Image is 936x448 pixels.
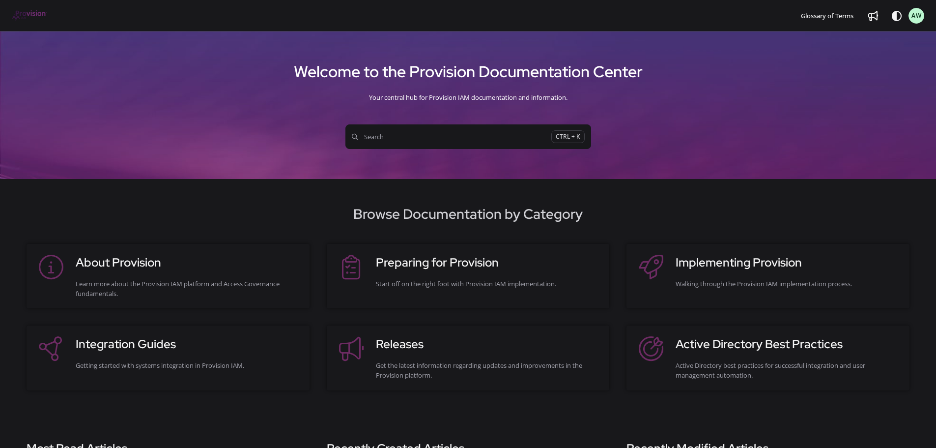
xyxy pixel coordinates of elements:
h3: Releases [376,335,600,353]
a: Project logo [12,10,47,22]
div: Start off on the right foot with Provision IAM implementation. [376,279,600,289]
span: CTRL + K [551,130,585,144]
div: Walking through the Provision IAM implementation process. [676,279,900,289]
button: SearchCTRL + K [345,124,591,149]
a: About ProvisionLearn more about the Provision IAM platform and Access Governance fundamentals. [36,254,300,299]
span: AW [911,11,922,21]
h3: Implementing Provision [676,254,900,271]
div: Get the latest information regarding updates and improvements in the Provision platform. [376,360,600,380]
a: Preparing for ProvisionStart off on the right foot with Provision IAM implementation. [337,254,600,299]
h3: Active Directory Best Practices [676,335,900,353]
button: AW [908,8,924,24]
a: Integration GuidesGetting started with systems integration in Provision IAM. [36,335,300,380]
div: Getting started with systems integration in Provision IAM. [76,360,300,370]
h1: Welcome to the Provision Documentation Center [12,59,924,85]
span: Glossary of Terms [801,11,853,20]
div: Your central hub for Provision IAM documentation and information. [12,85,924,110]
a: Whats new [865,8,881,24]
h3: About Provision [76,254,300,271]
a: Active Directory Best PracticesActive Directory best practices for successful integration and use... [636,335,900,380]
h3: Preparing for Provision [376,254,600,271]
h2: Browse Documentation by Category [12,204,924,224]
h3: Integration Guides [76,335,300,353]
img: brand logo [12,10,47,21]
a: ReleasesGet the latest information regarding updates and improvements in the Provision platform. [337,335,600,380]
div: Learn more about the Provision IAM platform and Access Governance fundamentals. [76,279,300,299]
span: Search [352,132,551,142]
a: Implementing ProvisionWalking through the Provision IAM implementation process. [636,254,900,299]
button: Theme options [889,8,905,24]
div: Active Directory best practices for successful integration and user management automation. [676,360,900,380]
